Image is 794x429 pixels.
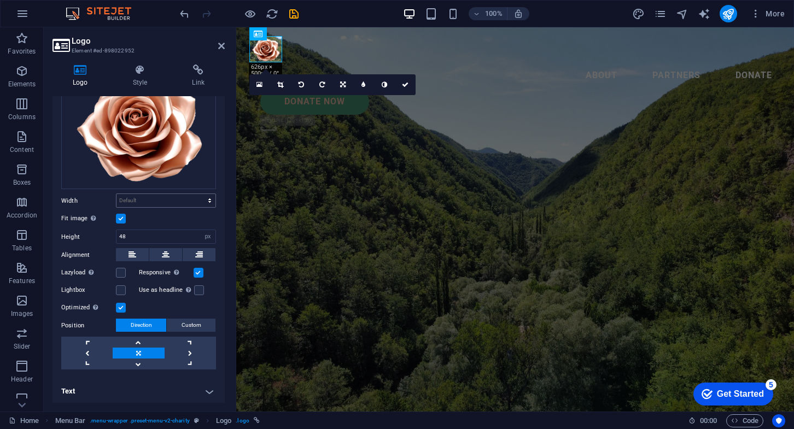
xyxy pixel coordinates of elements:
[700,414,717,427] span: 00 00
[113,64,172,87] h4: Style
[249,74,270,95] a: Select files from the file manager, stock photos, or upload file(s)
[9,414,39,427] a: Click to cancel selection. Double-click to open Pages
[698,8,710,20] i: AI Writer
[688,414,717,427] h6: Session time
[698,7,711,20] button: text_generator
[266,8,278,20] i: Reload page
[746,5,789,22] button: More
[52,378,225,404] h4: Text
[676,8,688,20] i: Navigator
[332,74,353,95] a: Change orientation
[61,249,116,262] label: Alignment
[8,113,36,121] p: Columns
[61,198,116,204] label: Width
[178,7,191,20] button: undo
[61,65,216,190] div: RoseGoldFlowerVectorFinish-ZkVzRHUa-N1a4PNyfo8AGg.png
[654,8,667,20] i: Pages (Ctrl+Alt+S)
[81,2,92,13] div: 5
[167,319,215,332] button: Custom
[395,74,416,95] a: Confirm ( Ctrl ⏎ )
[61,319,116,332] label: Position
[469,7,507,20] button: 100%
[722,8,734,20] i: Publish
[9,277,35,285] p: Features
[194,418,199,424] i: This element is a customizable preset
[72,36,225,46] h2: Logo
[52,64,113,87] h4: Logo
[13,178,31,187] p: Boxes
[182,319,201,332] span: Custom
[8,47,36,56] p: Favorites
[32,12,79,22] div: Get Started
[61,212,116,225] label: Fit image
[131,319,152,332] span: Direction
[374,74,395,95] a: Greyscale
[254,418,260,424] i: This element is linked
[513,9,523,19] i: On resize automatically adjust zoom level to fit chosen device.
[172,64,225,87] h4: Link
[139,266,194,279] label: Responsive
[7,211,37,220] p: Accordion
[11,375,33,384] p: Header
[708,416,709,425] span: :
[353,74,374,95] a: Blur
[178,8,191,20] i: Undo: Change colors (Ctrl+Z)
[63,7,145,20] img: Editor Logo
[55,414,260,427] nav: breadcrumb
[9,5,89,28] div: Get Started 5 items remaining, 0% complete
[632,7,645,20] button: design
[12,244,32,252] p: Tables
[676,7,689,20] button: navigator
[216,414,231,427] span: Click to select. Double-click to edit
[291,74,312,95] a: Rotate left 90°
[288,8,300,20] i: Save (Ctrl+S)
[11,309,33,318] p: Images
[61,266,116,279] label: Lazyload
[632,8,645,20] i: Design (Ctrl+Alt+Y)
[139,284,194,297] label: Use as headline
[61,234,116,240] label: Height
[726,414,763,427] button: Code
[287,7,300,20] button: save
[72,46,203,56] h3: Element #ed-898022952
[720,5,737,22] button: publish
[312,74,332,95] a: Rotate right 90°
[265,7,278,20] button: reload
[772,414,785,427] button: Usercentrics
[243,7,256,20] button: Click here to leave preview mode and continue editing
[61,301,116,314] label: Optimized
[8,80,36,89] p: Elements
[10,145,34,154] p: Content
[485,7,503,20] h6: 100%
[731,414,758,427] span: Code
[654,7,667,20] button: pages
[14,342,31,351] p: Slider
[270,74,291,95] a: Crop mode
[55,414,86,427] span: Click to select. Double-click to edit
[750,8,785,19] span: More
[90,414,189,427] span: . menu-wrapper .preset-menu-v2-charity
[61,284,116,297] label: Lightbox
[236,414,249,427] span: . logo
[116,319,166,332] button: Direction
